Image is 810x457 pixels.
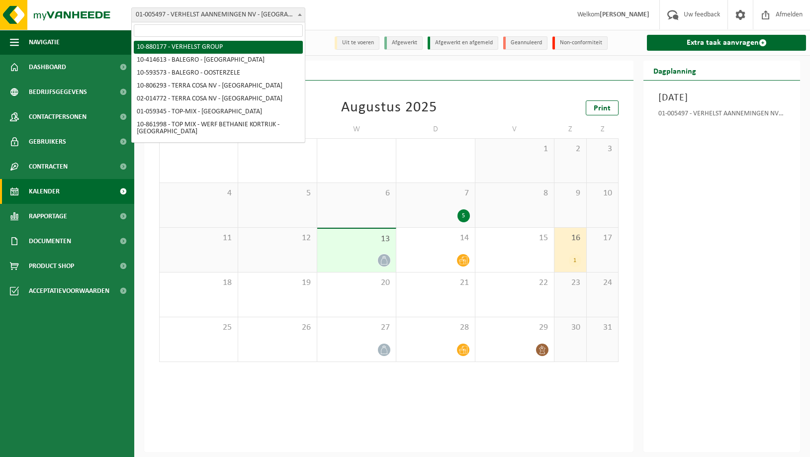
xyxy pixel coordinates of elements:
a: Print [586,100,619,115]
td: V [475,120,554,138]
span: 27 [322,322,391,333]
td: D [396,120,475,138]
span: Product Shop [29,254,74,278]
td: Z [587,120,619,138]
span: 24 [592,277,614,288]
span: Print [594,104,611,112]
li: 10-861998 - TOP MIX - WERF BETHANIE KORTRIJK - [GEOGRAPHIC_DATA] [134,118,303,138]
span: 23 [559,277,581,288]
div: 01-005497 - VERHELST AANNEMINGEN NV - [GEOGRAPHIC_DATA] [658,110,785,120]
span: 21 [401,277,470,288]
li: 10-593573 - BALEGRO - OOSTERZELE [134,67,303,80]
span: Gebruikers [29,129,66,154]
li: Afgewerkt [384,36,423,50]
span: 9 [559,188,581,199]
div: Augustus 2025 [341,100,437,115]
span: 16 [559,233,581,244]
li: Afgewerkt en afgemeld [428,36,498,50]
span: 7 [401,188,470,199]
span: 2 [559,144,581,155]
strong: [PERSON_NAME] [600,11,649,18]
li: 01-059345 - TOP-MIX - [GEOGRAPHIC_DATA] [134,105,303,118]
span: Contracten [29,154,68,179]
span: 5 [243,188,312,199]
div: 1 [569,254,581,267]
span: 18 [165,277,233,288]
span: Bedrijfsgegevens [29,80,87,104]
span: 6 [322,188,391,199]
span: 19 [243,277,312,288]
span: 13 [322,234,391,245]
td: W [317,120,396,138]
span: 4 [165,188,233,199]
span: 17 [592,233,614,244]
span: 10 [592,188,614,199]
span: Contactpersonen [29,104,87,129]
li: 10-806293 - TERRA COSA NV - [GEOGRAPHIC_DATA] [134,80,303,92]
span: 28 [401,322,470,333]
span: Dashboard [29,55,66,80]
span: 3 [592,144,614,155]
li: 10-414613 - BALEGRO - [GEOGRAPHIC_DATA] [134,54,303,67]
span: 1 [480,144,549,155]
td: Z [554,120,587,138]
li: 10-921447 - TOP MIX - WERF VEURNE - [GEOGRAPHIC_DATA] [134,138,303,158]
span: 29 [480,322,549,333]
li: Uit te voeren [335,36,379,50]
li: Geannuleerd [503,36,547,50]
h3: [DATE] [658,91,785,105]
span: 12 [243,233,312,244]
span: 8 [480,188,549,199]
span: 01-005497 - VERHELST AANNEMINGEN NV - OOSTENDE [132,8,305,22]
li: 10-880177 - VERHELST GROUP [134,41,303,54]
span: 01-005497 - VERHELST AANNEMINGEN NV - OOSTENDE [131,7,305,22]
span: 15 [480,233,549,244]
div: 5 [457,209,470,222]
span: 30 [559,322,581,333]
span: 22 [480,277,549,288]
span: Navigatie [29,30,60,55]
span: 20 [322,277,391,288]
span: Kalender [29,179,60,204]
h2: Dagplanning [643,61,706,80]
li: 02-014772 - TERRA COSA NV - [GEOGRAPHIC_DATA] [134,92,303,105]
span: 31 [592,322,614,333]
span: Acceptatievoorwaarden [29,278,109,303]
li: Non-conformiteit [552,36,608,50]
span: 25 [165,322,233,333]
span: Rapportage [29,204,67,229]
span: 14 [401,233,470,244]
span: 26 [243,322,312,333]
a: Extra taak aanvragen [647,35,806,51]
span: 11 [165,233,233,244]
span: Documenten [29,229,71,254]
